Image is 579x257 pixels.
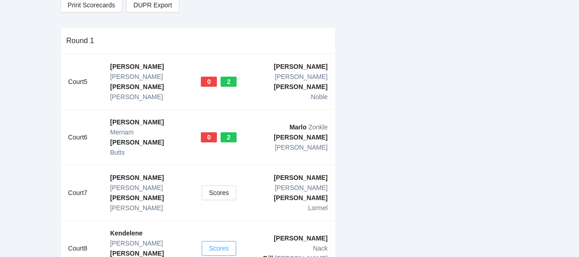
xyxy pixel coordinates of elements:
span: Butts [110,149,125,156]
span: Scores [209,188,229,198]
b: [PERSON_NAME] [110,174,164,181]
b: [PERSON_NAME] [274,83,327,90]
div: 2 [221,132,237,142]
button: Scores [202,185,237,200]
span: Lormel [308,204,328,212]
span: [PERSON_NAME] [110,204,163,212]
div: 0 [201,132,217,142]
span: Nack [313,245,328,252]
span: [PERSON_NAME] [110,240,163,247]
span: Noble [311,93,328,101]
b: [PERSON_NAME] [274,194,327,201]
div: 2 [221,77,237,87]
div: 0 [201,77,217,87]
span: [PERSON_NAME] [275,184,327,191]
td: Court 6 [61,110,103,165]
div: Round 1 [66,28,330,54]
td: Court 5 [61,54,103,110]
td: Court 7 [61,165,103,221]
span: Zonkle [308,123,327,131]
b: Kendelene [110,229,143,237]
b: [PERSON_NAME] [274,134,327,141]
span: [PERSON_NAME] [275,73,327,80]
button: Scores [202,241,237,256]
span: Scores [209,243,229,253]
b: [PERSON_NAME] [110,250,164,257]
b: [PERSON_NAME] [274,63,327,70]
b: [PERSON_NAME] [110,83,164,90]
span: [PERSON_NAME] [110,93,163,101]
b: [PERSON_NAME] [274,174,327,181]
span: [PERSON_NAME] [275,144,327,151]
b: [PERSON_NAME] [110,194,164,201]
b: [PERSON_NAME] [274,235,327,242]
span: [PERSON_NAME] [110,73,163,80]
b: [PERSON_NAME] [110,63,164,70]
b: [PERSON_NAME] [110,139,164,146]
span: Merriam [110,128,133,136]
span: [PERSON_NAME] [110,184,163,191]
b: Marlo [289,123,306,131]
b: [PERSON_NAME] [110,118,164,126]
